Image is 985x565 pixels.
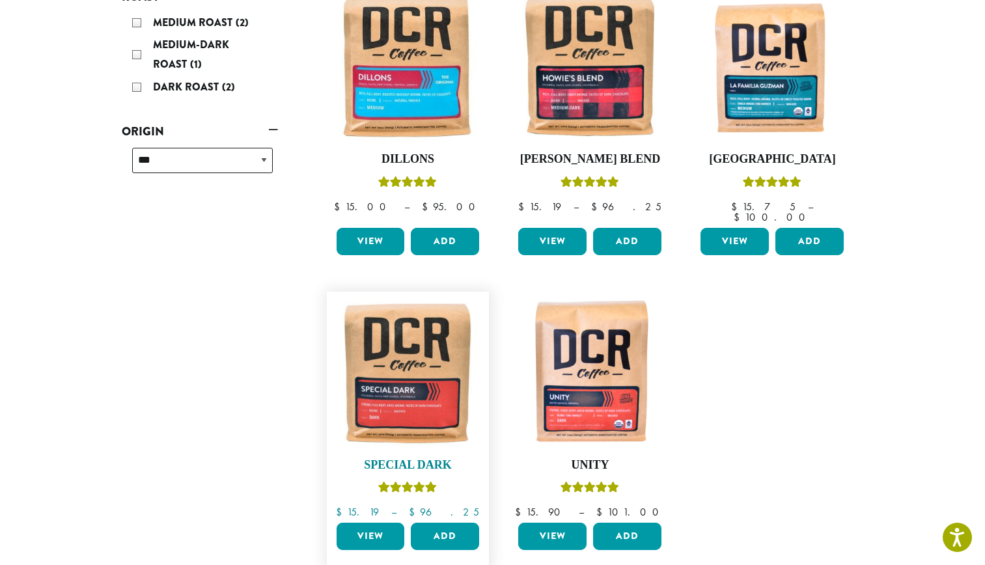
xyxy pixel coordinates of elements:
[591,200,661,214] bdi: 96.25
[391,505,396,519] span: –
[236,15,249,30] span: (2)
[337,523,405,550] a: View
[515,298,665,448] img: DCR-Unity-Coffee-Bag-300x300.png
[515,298,665,518] a: UnityRated 5.00 out of 5
[518,200,529,214] span: $
[697,152,847,167] h4: [GEOGRAPHIC_DATA]
[731,200,742,214] span: $
[596,505,607,519] span: $
[808,200,813,214] span: –
[404,200,409,214] span: –
[334,200,345,214] span: $
[378,174,437,194] div: Rated 5.00 out of 5
[411,228,479,255] button: Add
[122,120,278,143] a: Origin
[743,174,801,194] div: Rated 4.83 out of 5
[515,505,526,519] span: $
[574,200,579,214] span: –
[153,15,236,30] span: Medium Roast
[515,152,665,167] h4: [PERSON_NAME] Blend
[122,143,278,189] div: Origin
[422,200,433,214] span: $
[518,228,587,255] a: View
[422,200,481,214] bdi: 95.00
[593,523,661,550] button: Add
[775,228,844,255] button: Add
[336,505,347,519] span: $
[734,210,811,224] bdi: 100.00
[593,228,661,255] button: Add
[409,505,420,519] span: $
[333,458,483,473] h4: Special Dark
[561,480,619,499] div: Rated 5.00 out of 5
[336,505,379,519] bdi: 15.19
[333,298,483,518] a: Special DarkRated 5.00 out of 5
[518,523,587,550] a: View
[561,174,619,194] div: Rated 4.67 out of 5
[190,57,202,72] span: (1)
[591,200,602,214] span: $
[333,298,482,448] img: Special-Dark-12oz-300x300.jpg
[734,210,745,224] span: $
[701,228,769,255] a: View
[596,505,665,519] bdi: 101.00
[333,152,483,167] h4: Dillons
[518,200,561,214] bdi: 15.19
[334,200,392,214] bdi: 15.00
[515,458,665,473] h4: Unity
[411,523,479,550] button: Add
[409,505,479,519] bdi: 96.25
[337,228,405,255] a: View
[731,200,796,214] bdi: 15.75
[153,79,222,94] span: Dark Roast
[222,79,235,94] span: (2)
[515,505,566,519] bdi: 15.90
[378,480,437,499] div: Rated 5.00 out of 5
[153,37,229,72] span: Medium-Dark Roast
[122,8,278,104] div: Roast
[579,505,584,519] span: –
